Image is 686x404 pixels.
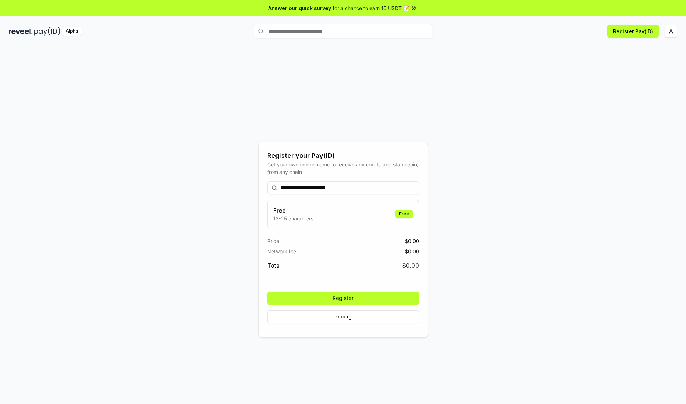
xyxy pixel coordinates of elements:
[267,292,419,305] button: Register
[267,248,296,255] span: Network fee
[9,27,33,36] img: reveel_dark
[267,161,419,176] div: Get your own unique name to receive any crypto and stablecoin, from any chain
[273,206,313,215] h3: Free
[405,248,419,255] span: $ 0.00
[268,4,331,12] span: Answer our quick survey
[607,25,659,38] button: Register Pay(ID)
[62,27,82,36] div: Alpha
[273,215,313,222] p: 13-25 characters
[405,237,419,245] span: $ 0.00
[267,261,281,270] span: Total
[333,4,409,12] span: for a chance to earn 10 USDT 📝
[395,210,413,218] div: Free
[267,310,419,323] button: Pricing
[267,237,279,245] span: Price
[267,151,419,161] div: Register your Pay(ID)
[402,261,419,270] span: $ 0.00
[34,27,60,36] img: pay_id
